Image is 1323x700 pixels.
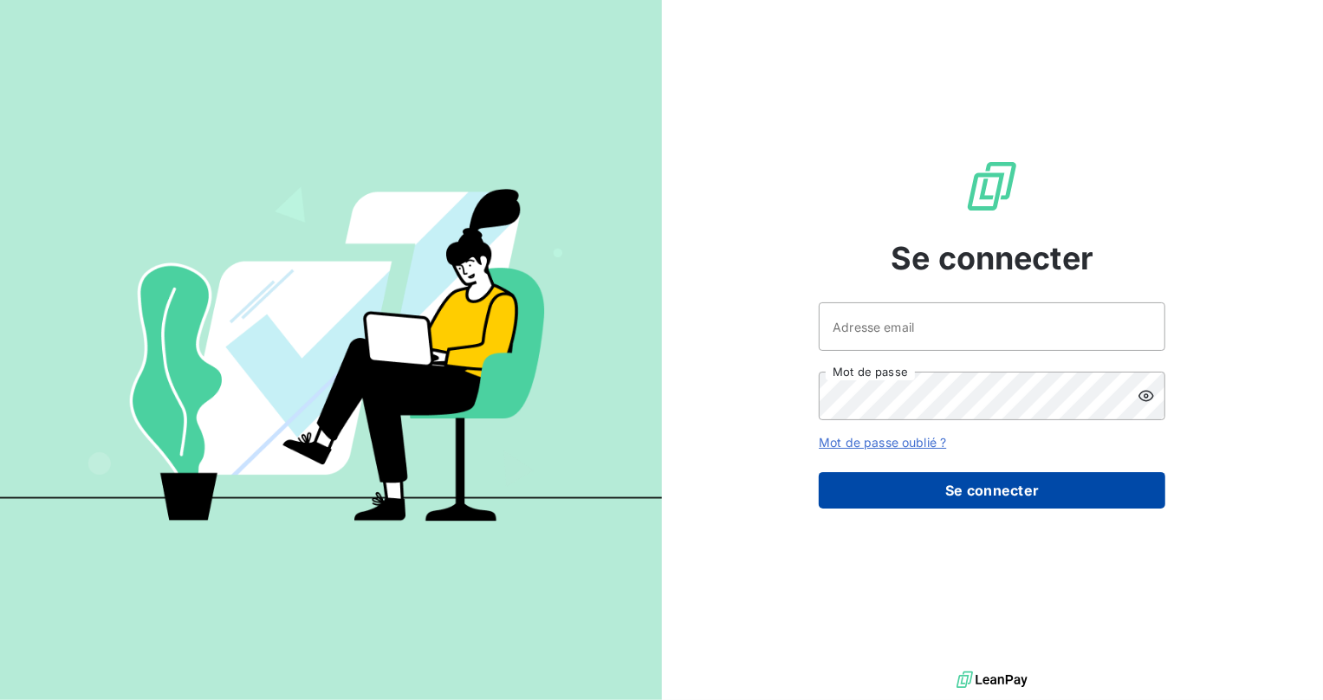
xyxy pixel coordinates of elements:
a: Mot de passe oublié ? [819,435,946,450]
input: placeholder [819,302,1165,351]
img: logo [957,667,1028,693]
span: Se connecter [891,235,1093,282]
img: Logo LeanPay [964,159,1020,214]
button: Se connecter [819,472,1165,509]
